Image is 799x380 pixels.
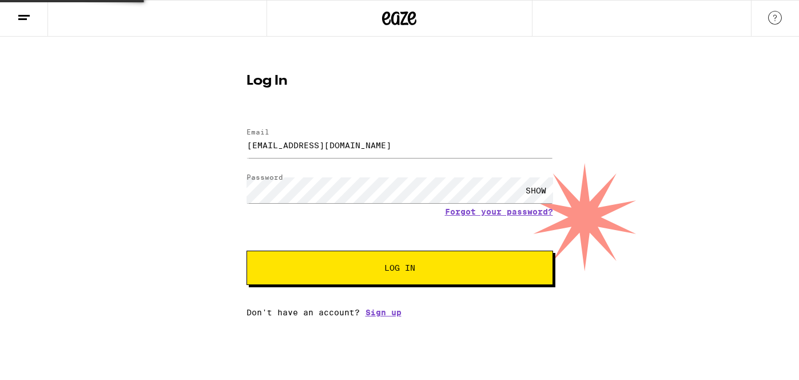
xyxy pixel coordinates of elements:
[247,74,553,88] h1: Log In
[445,207,553,216] a: Forgot your password?
[247,173,283,181] label: Password
[384,264,415,272] span: Log In
[247,128,269,136] label: Email
[365,308,402,317] a: Sign up
[247,251,553,285] button: Log In
[519,177,553,203] div: SHOW
[247,132,553,158] input: Email
[247,308,553,317] div: Don't have an account?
